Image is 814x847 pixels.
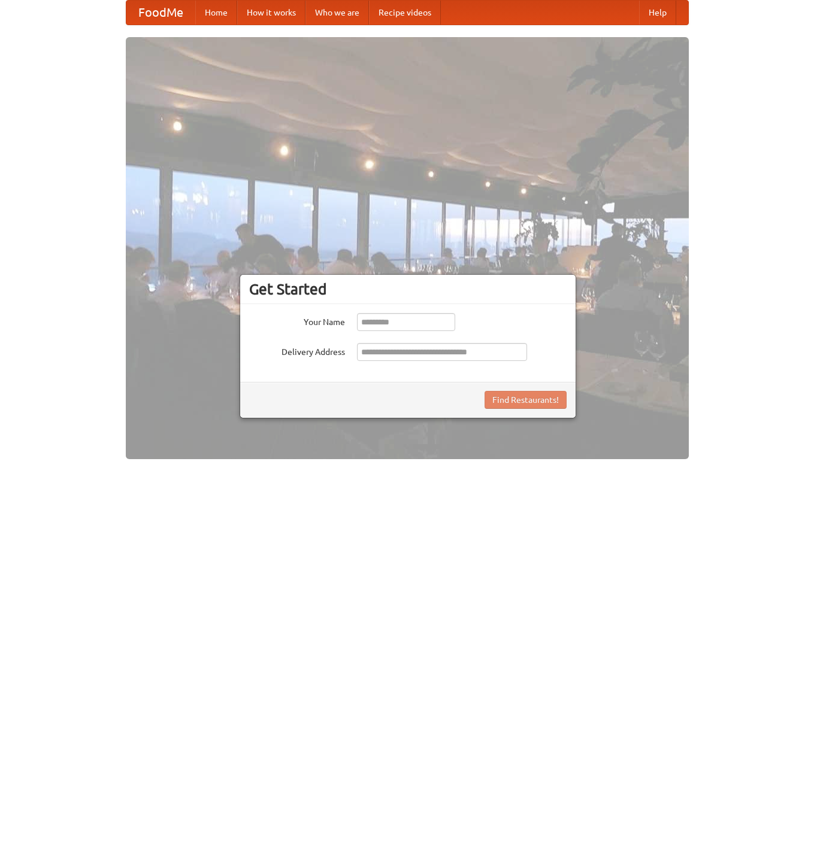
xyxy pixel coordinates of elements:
[195,1,237,25] a: Home
[249,343,345,358] label: Delivery Address
[485,391,567,409] button: Find Restaurants!
[369,1,441,25] a: Recipe videos
[237,1,305,25] a: How it works
[249,280,567,298] h3: Get Started
[305,1,369,25] a: Who we are
[249,313,345,328] label: Your Name
[126,1,195,25] a: FoodMe
[639,1,676,25] a: Help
